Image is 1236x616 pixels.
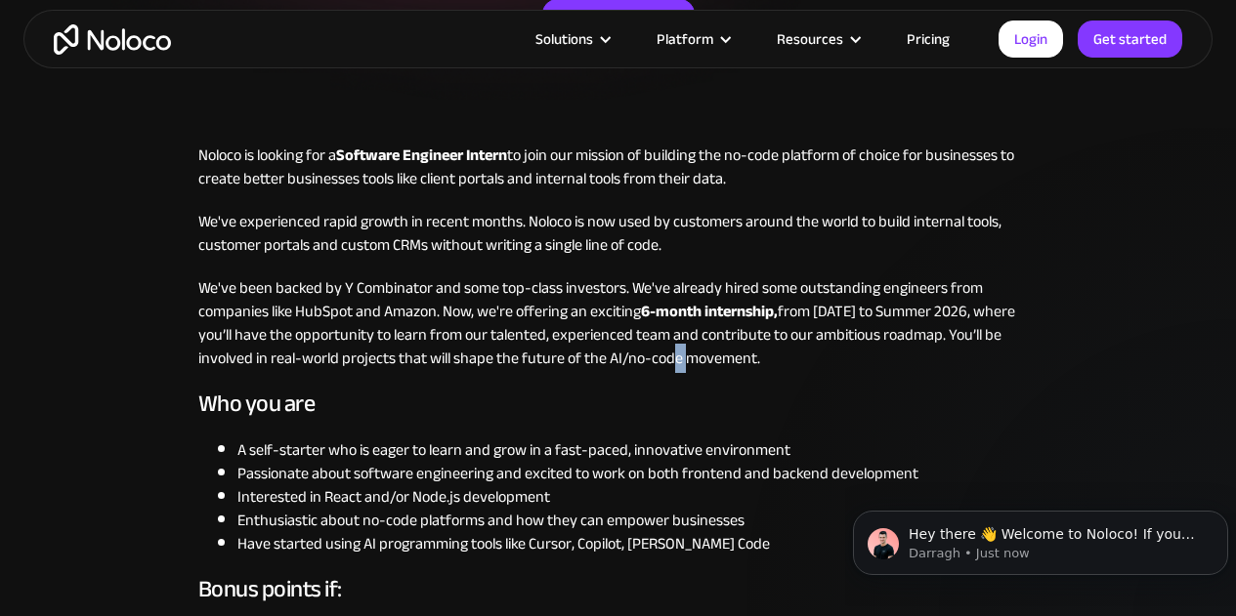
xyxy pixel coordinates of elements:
[511,26,632,52] div: Solutions
[237,532,1039,555] li: Have started using AI programming tools like Cursor, Copilot, [PERSON_NAME] Code
[632,26,752,52] div: Platform
[54,24,171,55] a: home
[198,210,1039,257] p: We've experienced rapid growth in recent months. Noloco is now used by customers around the world...
[777,26,843,52] div: Resources
[237,462,1039,485] li: Passionate about software engineering and excited to work on both frontend and backend development
[999,21,1063,58] a: Login
[882,26,974,52] a: Pricing
[1078,21,1182,58] a: Get started
[198,575,1039,604] h3: Bonus points if:
[237,485,1039,509] li: Interested in React and/or Node.js development
[198,144,1039,190] p: Noloco is looking for a to join our mission of building the no-code platform of choice for busine...
[198,390,1039,419] h3: Who you are
[237,438,1039,462] li: A self-starter who is eager to learn and grow in a fast-paced, innovative environment
[535,26,593,52] div: Solutions
[641,297,778,326] strong: 6-month internship,
[336,141,507,170] strong: Software Engineer Intern
[237,509,1039,532] li: Enthusiastic about no-code platforms and how they can empower businesses
[752,26,882,52] div: Resources
[845,470,1236,606] iframe: Intercom notifications message
[198,276,1039,370] p: We've been backed by Y Combinator and some top-class investors. We've already hired some outstand...
[657,26,713,52] div: Platform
